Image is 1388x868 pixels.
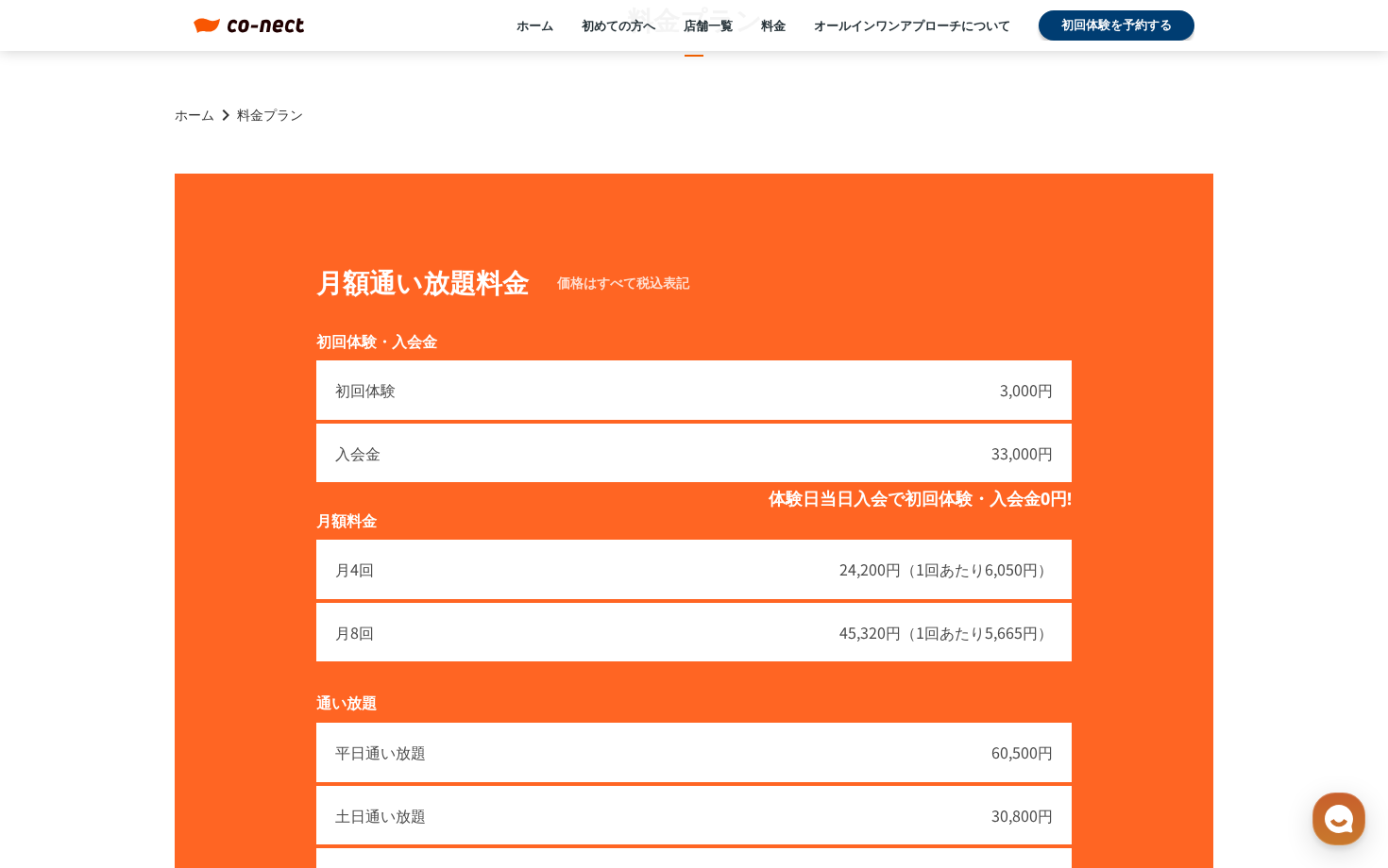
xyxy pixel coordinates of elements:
p: 45,320円（1回あたり5,665円） [839,622,1053,643]
p: 平日通い放題 [335,742,426,762]
p: 入会金 [335,442,381,463]
p: 初回体験 [335,379,396,400]
p: 60,500円 [991,742,1053,762]
p: 月4回 [335,559,374,579]
p: 24,200円（1回あたり6,050円） [839,559,1053,579]
p: 料金プラン [237,106,303,125]
i: keyboard_arrow_right [214,104,237,126]
p: 30,800円 [991,805,1053,826]
a: 初回体験を予約する [1039,10,1194,41]
p: 価格はすべて税込表記 [557,274,689,292]
p: 体験日当日入会で初回体験・入会金0円! [316,487,1072,510]
p: 初回体験・入会金 [316,331,437,352]
p: 33,000円 [991,442,1053,463]
a: ホーム [516,17,553,34]
a: ホーム [175,106,214,125]
a: 店舗一覧 [684,17,733,34]
p: 3,000円 [1000,379,1053,400]
p: 通い放題 [316,693,377,713]
p: 月8回 [335,622,374,643]
a: 初めての方へ [582,17,655,34]
p: 月額料金 [316,510,377,531]
a: 料金 [761,17,786,34]
h2: 月額通い放題料金 [316,264,529,301]
a: オールインワンアプローチについて [814,17,1010,34]
p: 土日通い放題 [335,805,426,826]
